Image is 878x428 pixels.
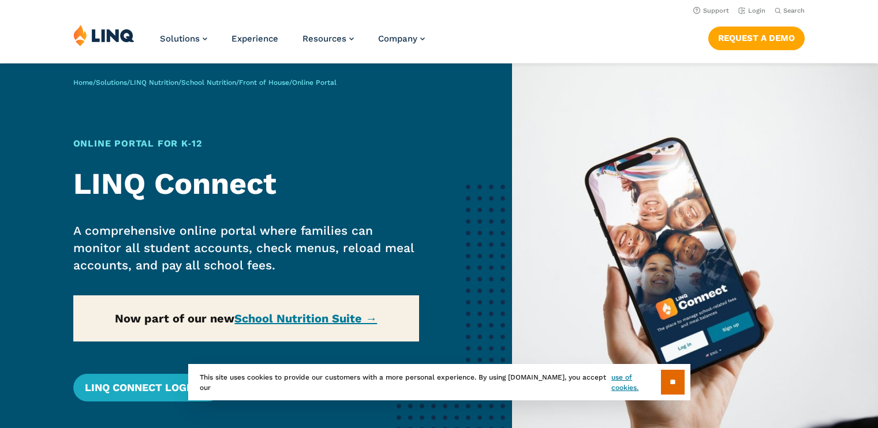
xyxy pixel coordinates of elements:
[73,137,419,151] h1: Online Portal for K‑12
[73,78,93,87] a: Home
[160,33,207,44] a: Solutions
[292,78,337,87] span: Online Portal
[611,372,660,393] a: use of cookies.
[239,78,289,87] a: Front of House
[231,33,278,44] a: Experience
[115,311,377,325] strong: Now part of our new
[302,33,346,44] span: Resources
[378,33,417,44] span: Company
[73,222,419,274] p: A comprehensive online portal where families can monitor all student accounts, check menus, reloa...
[738,7,765,14] a: Login
[96,78,127,87] a: Solutions
[73,24,134,46] img: LINQ | K‑12 Software
[181,78,236,87] a: School Nutrition
[775,6,805,15] button: Open Search Bar
[73,374,222,401] a: LINQ Connect Login
[73,166,277,201] strong: LINQ Connect
[693,7,729,14] a: Support
[708,27,805,50] a: Request a Demo
[378,33,425,44] a: Company
[783,7,805,14] span: Search
[130,78,178,87] a: LINQ Nutrition
[160,33,200,44] span: Solutions
[302,33,354,44] a: Resources
[188,364,690,400] div: This site uses cookies to provide our customers with a more personal experience. By using [DOMAIN...
[160,24,425,62] nav: Primary Navigation
[708,24,805,50] nav: Button Navigation
[73,78,337,87] span: / / / / /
